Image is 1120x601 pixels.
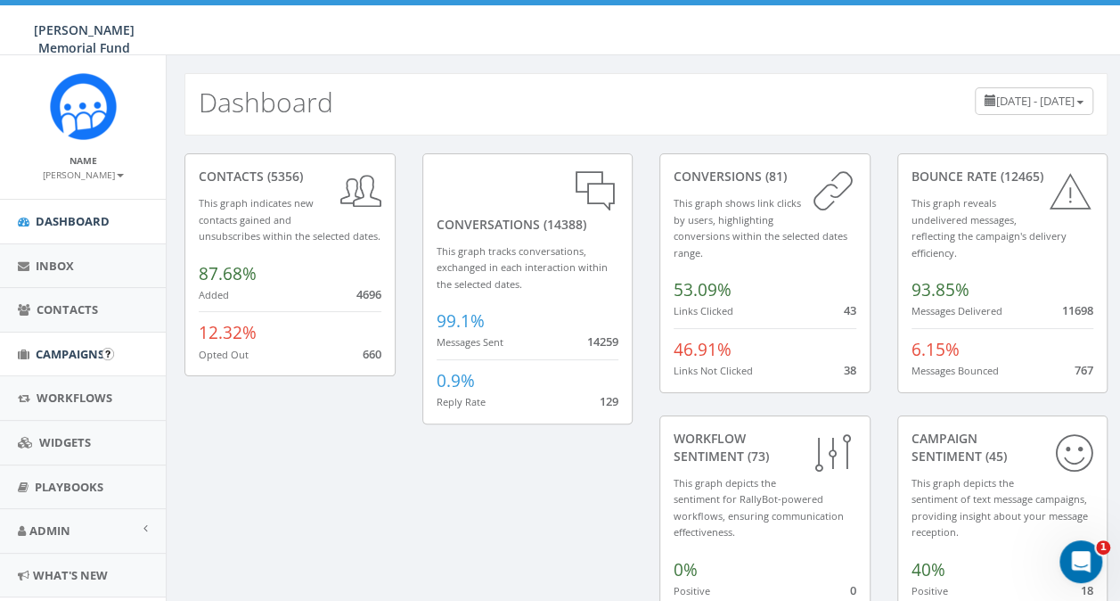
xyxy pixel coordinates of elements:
[996,93,1075,109] span: [DATE] - [DATE]
[363,346,381,362] span: 660
[600,393,618,409] span: 129
[437,369,475,392] span: 0.9%
[35,479,103,495] span: Playbooks
[437,395,486,408] small: Reply Rate
[50,73,117,140] img: Rally_Corp_Icon.png
[540,216,586,233] span: (14388)
[587,333,618,350] span: 14259
[43,169,124,181] small: [PERSON_NAME]
[674,278,732,301] span: 53.09%
[1059,540,1102,583] iframe: Intercom live chat
[34,21,135,56] span: [PERSON_NAME] Memorial Fund
[674,196,847,259] small: This graph shows link clicks by users, highlighting conversions within the selected dates range.
[199,321,257,344] span: 12.32%
[674,364,753,377] small: Links Not Clicked
[1075,362,1093,378] span: 767
[199,196,380,243] small: This graph indicates new contacts gained and unsubscribes within the selected dates.
[997,168,1043,185] span: (12465)
[912,476,1088,539] small: This graph depicts the sentiment of text message campaigns, providing insight about your message ...
[912,338,960,361] span: 6.15%
[850,582,856,598] span: 0
[674,584,710,597] small: Positive
[1081,582,1093,598] span: 18
[674,304,733,317] small: Links Clicked
[199,87,333,117] h2: Dashboard
[39,434,91,450] span: Widgets
[437,168,619,234] div: conversations
[1096,540,1110,555] span: 1
[437,335,503,349] small: Messages Sent
[29,523,70,539] span: Admin
[912,584,948,597] small: Positive
[674,558,698,581] span: 0%
[264,168,303,185] span: (5356)
[199,288,229,301] small: Added
[982,448,1007,465] span: (45)
[912,168,1094,185] div: Bounce Rate
[36,346,104,362] span: Campaigns
[102,348,114,360] input: Submit
[844,362,856,378] span: 38
[199,168,381,185] div: contacts
[912,364,999,377] small: Messages Bounced
[674,430,856,465] div: Workflow Sentiment
[356,286,381,302] span: 4696
[69,154,97,167] small: Name
[844,302,856,318] span: 43
[674,476,844,539] small: This graph depicts the sentiment for RallyBot-powered workflows, ensuring communication effective...
[37,301,98,317] span: Contacts
[37,390,112,406] span: Workflows
[199,348,249,361] small: Opted Out
[674,338,732,361] span: 46.91%
[744,448,769,465] span: (73)
[674,168,856,185] div: conversions
[437,309,485,333] span: 99.1%
[199,262,257,285] span: 87.68%
[912,558,945,581] span: 40%
[762,168,787,185] span: (81)
[912,304,1002,317] small: Messages Delivered
[912,430,1094,465] div: Campaign Sentiment
[1062,302,1093,318] span: 11698
[912,196,1067,259] small: This graph reveals undelivered messages, reflecting the campaign's delivery efficiency.
[437,244,608,291] small: This graph tracks conversations, exchanged in each interaction within the selected dates.
[36,258,74,274] span: Inbox
[33,567,108,583] span: What's New
[36,213,110,229] span: Dashboard
[43,166,124,182] a: [PERSON_NAME]
[912,278,969,301] span: 93.85%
